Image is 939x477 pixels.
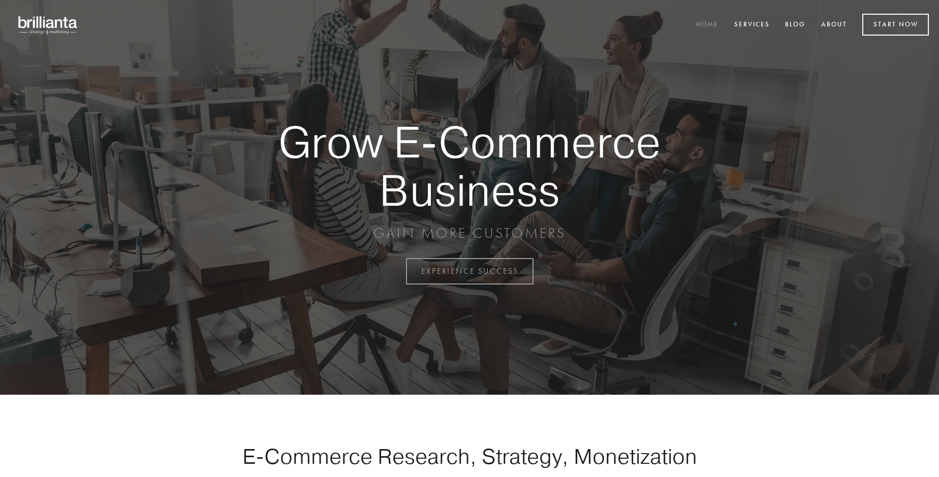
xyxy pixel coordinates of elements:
a: Services [728,17,776,34]
a: Start Now [862,14,929,36]
img: brillianta - research, strategy, marketing [10,10,86,40]
p: GAIN MORE CUSTOMERS [243,224,696,242]
a: EXPERIENCE SUCCESS [406,258,534,284]
a: Blog [778,17,812,34]
h1: E-Commerce Research, Strategy, Monetization [210,443,729,469]
strong: Grow E-Commerce Business [243,118,696,214]
a: Home [690,17,725,34]
a: About [815,17,854,34]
